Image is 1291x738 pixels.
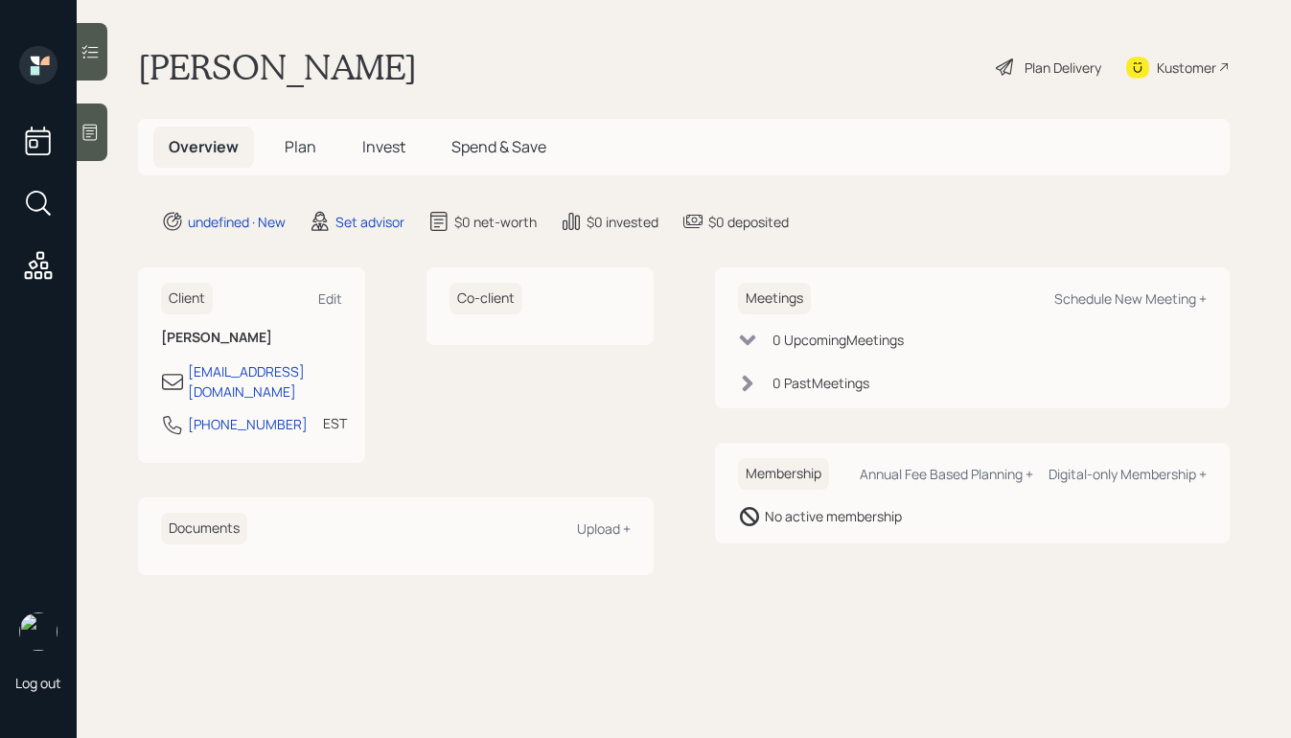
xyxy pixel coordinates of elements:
h6: Membership [738,458,829,490]
div: $0 deposited [708,212,789,232]
div: Plan Delivery [1025,58,1101,78]
span: Plan [285,136,316,157]
div: Kustomer [1157,58,1216,78]
h6: [PERSON_NAME] [161,330,342,346]
div: Schedule New Meeting + [1054,289,1207,308]
div: undefined · New [188,212,286,232]
div: 0 Past Meeting s [772,373,869,393]
div: $0 invested [587,212,658,232]
div: [EMAIL_ADDRESS][DOMAIN_NAME] [188,361,342,402]
h6: Meetings [738,283,811,314]
div: Annual Fee Based Planning + [860,465,1033,483]
h6: Documents [161,513,247,544]
div: $0 net-worth [454,212,537,232]
div: Digital-only Membership + [1049,465,1207,483]
div: 0 Upcoming Meeting s [772,330,904,350]
img: aleksandra-headshot.png [19,612,58,651]
span: Invest [362,136,405,157]
div: Upload + [577,519,631,538]
div: [PHONE_NUMBER] [188,414,308,434]
span: Spend & Save [451,136,546,157]
div: Edit [318,289,342,308]
div: Set advisor [335,212,404,232]
span: Overview [169,136,239,157]
div: Log out [15,674,61,692]
h1: [PERSON_NAME] [138,46,417,88]
div: No active membership [765,506,902,526]
div: EST [323,413,347,433]
h6: Client [161,283,213,314]
h6: Co-client [450,283,522,314]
